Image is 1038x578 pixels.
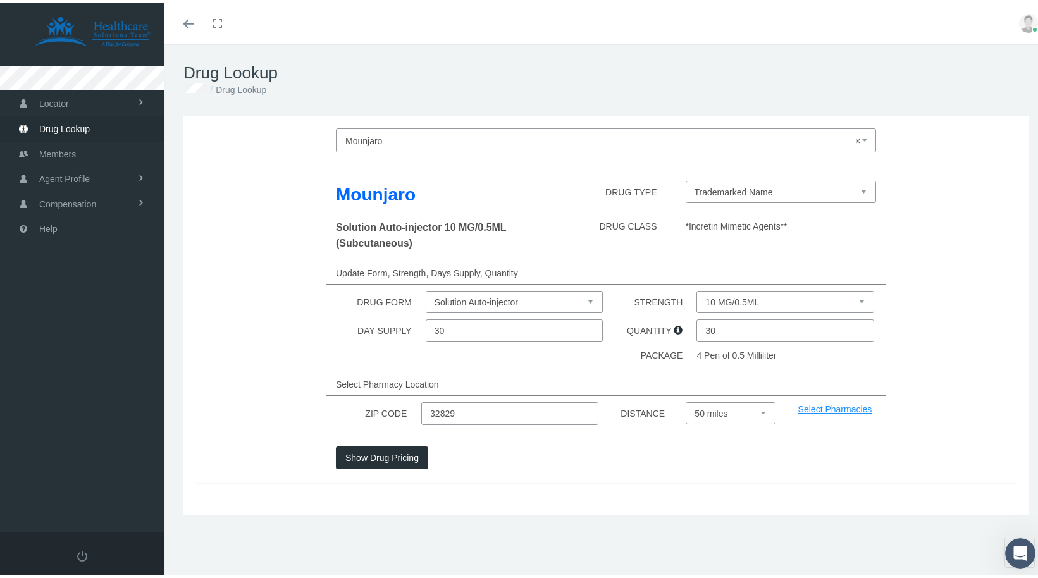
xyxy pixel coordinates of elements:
[39,164,90,188] span: Agent Profile
[16,14,168,46] img: HEALTHCARE SOLUTIONS TEAM, LLC
[336,217,527,249] label: Solution Auto-injector 10 MG/0.5ML (Subcutaneous)
[207,80,266,94] li: Drug Lookup
[599,217,666,235] label: DRUG CLASS
[621,400,674,422] label: DISTANCE
[39,89,69,113] span: Locator
[336,259,528,281] label: Update Form, Strength, Days Supply, Quantity
[634,288,692,311] label: STRENGTH
[421,400,598,422] input: Zip Code
[39,114,90,138] span: Drug Lookup
[336,178,416,206] label: Mounjaro
[1005,536,1035,566] iframe: Intercom live chat
[336,126,876,150] span: Mounjaro
[798,402,872,412] a: Select Pharmacies
[336,444,428,467] button: Show Drug Pricing
[855,130,865,147] span: ×
[357,317,421,339] label: DAY SUPPLY
[39,140,76,164] span: Members
[336,371,448,393] label: Select Pharmacy Location
[183,61,1029,80] h1: Drug Lookup
[357,288,421,311] label: DRUG FORM
[686,217,788,231] label: *Incretin Mimetic Agents**
[1019,11,1038,30] img: user-placeholder.jpg
[365,400,416,422] label: ZIP CODE
[39,214,58,238] span: Help
[627,317,692,339] label: QUANTITY
[605,178,666,200] label: DRUG TYPE
[696,346,776,360] label: 4 Pen of 0.5 Milliliter
[39,190,96,214] span: Compensation
[641,346,693,364] label: PACKAGE
[345,130,859,147] span: Mounjaro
